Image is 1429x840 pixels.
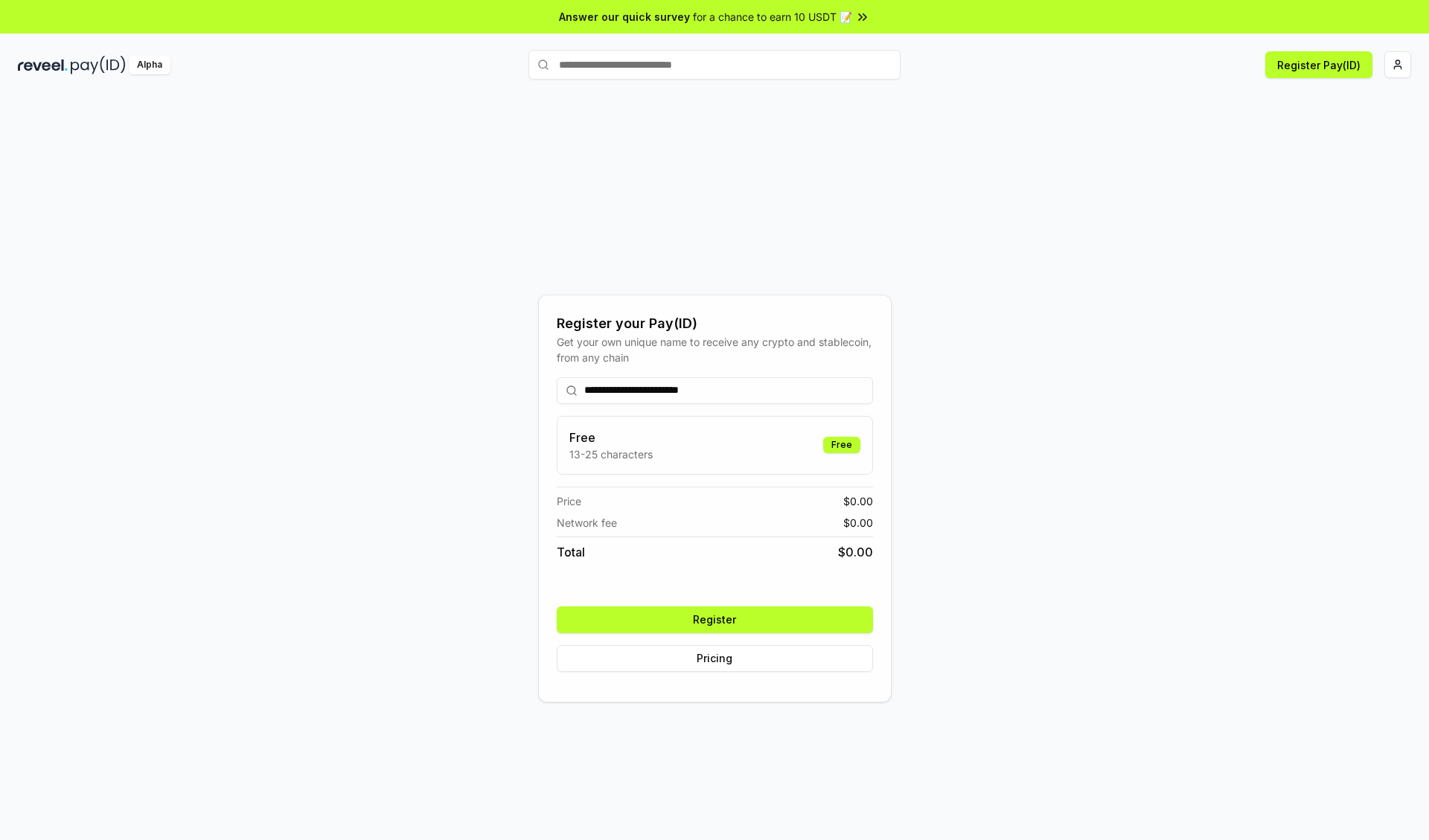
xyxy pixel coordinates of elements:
[843,493,873,509] span: $ 0.00
[557,645,873,672] button: Pricing
[557,334,873,365] div: Get your own unique name to receive any crypto and stablecoin, from any chain
[557,543,585,561] span: Total
[1265,51,1372,78] button: Register Pay(ID)
[838,543,873,561] span: $ 0.00
[557,515,617,530] span: Network fee
[823,437,860,453] div: Free
[557,606,873,633] button: Register
[557,493,581,509] span: Price
[569,429,653,446] h3: Free
[843,515,873,530] span: $ 0.00
[71,56,126,74] img: pay_id
[129,56,170,74] div: Alpha
[693,9,852,25] span: for a chance to earn 10 USDT 📝
[559,9,690,25] span: Answer our quick survey
[18,56,68,74] img: reveel_dark
[569,446,653,462] p: 13-25 characters
[557,313,873,334] div: Register your Pay(ID)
